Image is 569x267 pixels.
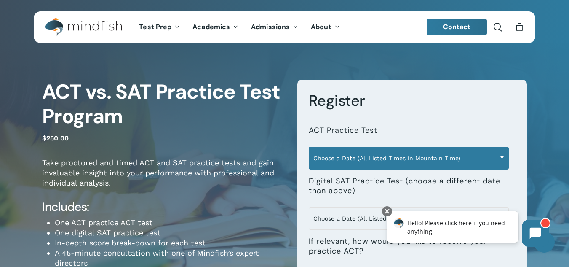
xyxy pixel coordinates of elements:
[133,11,346,43] nav: Main Menu
[311,22,331,31] span: About
[378,205,557,255] iframe: Chatbot
[42,158,285,200] p: Take proctored and timed ACT and SAT practice tests and gain invaluable insight into your perform...
[427,19,487,35] a: Contact
[42,134,69,142] bdi: 250.00
[309,149,508,167] span: Choose a Date (All Listed Times in Mountain Time)
[443,22,471,31] span: Contact
[309,91,516,111] h3: Register
[55,228,285,238] li: One digital SAT practice test
[309,126,377,135] label: ACT Practice Test
[42,80,285,129] h1: ACT vs. SAT Practice Test Program
[55,238,285,248] li: In-depth score break-down for each test
[515,22,524,32] a: Cart
[133,24,186,31] a: Test Prep
[309,207,509,230] span: Choose a Date (All Listed Times in Mountain Time)
[42,200,285,215] h4: Includes:
[42,134,46,142] span: $
[245,24,305,31] a: Admissions
[192,22,230,31] span: Academics
[186,24,245,31] a: Academics
[34,11,535,43] header: Main Menu
[305,24,346,31] a: About
[309,147,509,170] span: Choose a Date (All Listed Times in Mountain Time)
[309,237,509,256] label: If relevant, how would you like to receive your practice ACT?
[309,210,508,227] span: Choose a Date (All Listed Times in Mountain Time)
[309,176,509,196] label: Digital SAT Practice Test (choose a different date than above)
[139,22,171,31] span: Test Prep
[251,22,290,31] span: Admissions
[55,218,285,228] li: One ACT practice ACT test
